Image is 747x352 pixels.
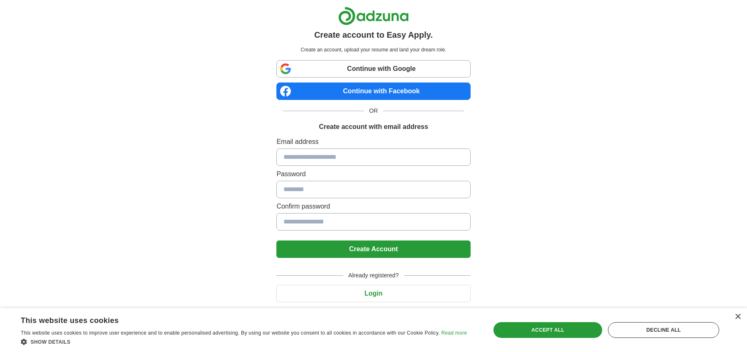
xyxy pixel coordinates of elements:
[276,169,470,179] label: Password
[338,7,409,25] img: Adzuna logo
[278,46,469,53] p: Create an account, upload your resume and land your dream role.
[608,322,719,338] div: Decline all
[276,285,470,302] button: Login
[31,339,71,345] span: Show details
[276,60,470,78] a: Continue with Google
[493,322,602,338] div: Accept all
[21,330,440,336] span: This website uses cookies to improve user experience and to enable personalised advertising. By u...
[343,271,403,280] span: Already registered?
[735,314,741,320] div: Close
[276,240,470,258] button: Create Account
[276,201,470,211] label: Confirm password
[276,83,470,100] a: Continue with Facebook
[276,137,470,147] label: Email address
[364,107,383,115] span: OR
[21,337,467,346] div: Show details
[276,290,470,297] a: Login
[314,29,433,41] h1: Create account to Easy Apply.
[21,313,446,325] div: This website uses cookies
[319,122,428,132] h1: Create account with email address
[441,330,467,336] a: Read more, opens a new window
